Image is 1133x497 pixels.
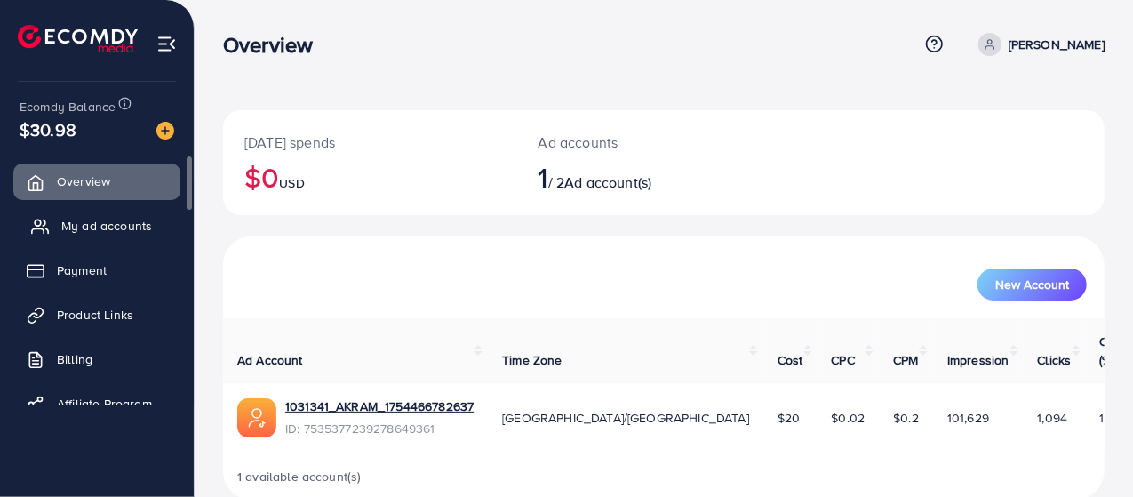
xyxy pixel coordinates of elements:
[57,261,107,279] span: Payment
[57,172,110,190] span: Overview
[947,351,1009,369] span: Impression
[156,34,177,54] img: menu
[977,269,1087,301] button: New Account
[20,98,116,116] span: Ecomdy Balance
[13,253,180,288] a: Payment
[539,156,548,197] span: 1
[244,132,496,153] p: [DATE] spends
[237,351,303,369] span: Ad Account
[893,409,919,427] span: $0.2
[947,409,989,427] span: 101,629
[1038,409,1068,427] span: 1,094
[18,25,138,52] img: logo
[1009,34,1105,55] p: [PERSON_NAME]
[57,395,152,413] span: Affiliate Program
[1100,333,1123,368] span: CTR (%)
[279,174,304,192] span: USD
[57,350,92,368] span: Billing
[995,278,1069,291] span: New Account
[13,341,180,377] a: Billing
[237,398,276,437] img: ic-ads-acc.e4c84228.svg
[564,172,651,192] span: Ad account(s)
[832,351,855,369] span: CPC
[971,33,1105,56] a: [PERSON_NAME]
[285,397,474,415] a: 1031341_AKRAM_1754466782637
[13,297,180,333] a: Product Links
[237,468,362,485] span: 1 available account(s)
[285,420,474,437] span: ID: 7535377239278649361
[778,409,800,427] span: $20
[1100,409,1123,427] span: 1.08
[13,386,180,421] a: Affiliate Program
[778,351,803,369] span: Cost
[57,306,133,324] span: Product Links
[502,351,562,369] span: Time Zone
[61,217,152,235] span: My ad accounts
[1038,351,1072,369] span: Clicks
[20,116,76,142] span: $30.98
[539,132,716,153] p: Ad accounts
[893,351,918,369] span: CPM
[1057,417,1120,484] iframe: Chat
[13,208,180,244] a: My ad accounts
[244,160,496,194] h2: $0
[156,122,174,140] img: image
[223,32,327,58] h3: Overview
[539,160,716,194] h2: / 2
[13,164,180,199] a: Overview
[832,409,866,427] span: $0.02
[502,409,749,427] span: [GEOGRAPHIC_DATA]/[GEOGRAPHIC_DATA]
